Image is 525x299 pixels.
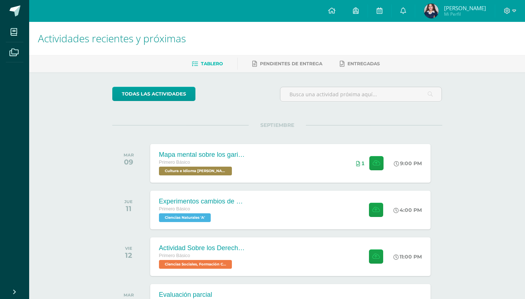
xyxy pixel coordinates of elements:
[159,206,190,211] span: Primero Básico
[159,213,211,222] span: Ciencias Naturales 'A'
[38,31,186,45] span: Actividades recientes y próximas
[260,61,322,66] span: Pendientes de entrega
[340,58,380,70] a: Entregadas
[159,291,234,299] div: Evaluación parcial
[159,260,232,269] span: Ciencias Sociales, Formación Ciudadana e Interculturalidad 'A'
[124,199,133,204] div: JUE
[112,87,195,101] a: todas las Actividades
[393,253,422,260] div: 11:00 PM
[159,198,246,205] div: Experimentos cambios de estado de la materia
[444,11,486,17] span: Mi Perfil
[356,160,365,166] div: Archivos entregados
[444,4,486,12] span: [PERSON_NAME]
[159,160,190,165] span: Primero Básico
[362,160,365,166] span: 1
[124,204,133,213] div: 11
[280,87,442,101] input: Busca una actividad próxima aquí...
[159,253,190,258] span: Primero Básico
[394,160,422,167] div: 9:00 PM
[252,58,322,70] a: Pendientes de entrega
[393,207,422,213] div: 4:00 PM
[159,167,232,175] span: Cultura e Idioma Maya Garífuna o Xinca 'A'
[124,292,134,298] div: MAR
[159,151,246,159] div: Mapa mental sobre los garifunas
[201,61,223,66] span: Tablero
[125,251,132,260] div: 12
[249,122,306,128] span: SEPTIEMBRE
[192,58,223,70] a: Tablero
[347,61,380,66] span: Entregadas
[124,152,134,158] div: MAR
[124,158,134,166] div: 09
[125,246,132,251] div: VIE
[424,4,439,18] img: cbf34b3e304673139cc2c1c2542a5fd0.png
[159,244,246,252] div: Actividad Sobre los Derechos Humanos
